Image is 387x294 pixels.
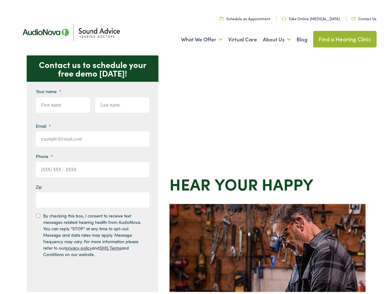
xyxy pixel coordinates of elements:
a: Contact Us [351,14,376,19]
a: Virtual Care [228,26,257,49]
label: Email [36,121,51,127]
label: Phone [36,152,53,157]
label: Your name [36,87,61,92]
img: Headphone icon in a unique green color, suggesting audio-related services or features. [282,15,286,19]
img: Icon representing mail communication in a unique green color, indicative of contact or communicat... [351,15,356,18]
strong: your Happy [214,171,313,193]
a: Blog [297,26,307,49]
input: Last name [95,96,150,111]
a: SMS Terms [100,243,121,249]
input: example@email.com [36,130,149,145]
label: By checking this box, I consent to receive text messages related hearing health from AudioNova. Y... [43,211,144,256]
a: privacy policy [65,243,92,249]
input: (XXX) XXX - XXXX [36,160,149,175]
a: Schedule an Appointment [220,14,270,19]
strong: Hear [169,171,211,193]
a: Take Online [MEDICAL_DATA] [282,14,340,19]
input: First name [36,96,90,111]
a: About Us [263,26,291,49]
a: What We Offer [181,26,222,49]
img: Calendar icon in a unique green color, symbolizing scheduling or date-related features. [220,15,223,19]
a: Find a Hearing Clinic [313,29,377,46]
label: Zip [36,182,42,188]
p: Contact us to schedule your free demo [DATE]! [27,54,158,80]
